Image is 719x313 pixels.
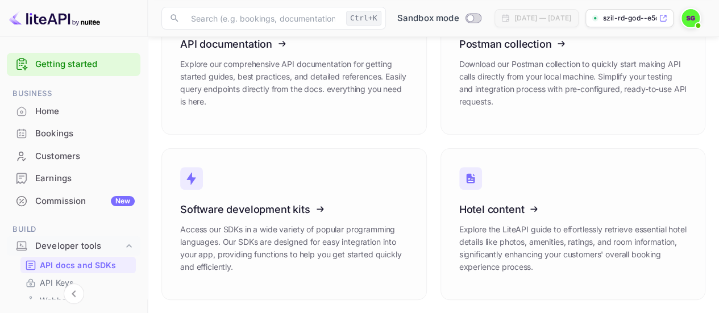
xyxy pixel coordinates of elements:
a: API Keys [25,277,131,289]
img: LiteAPI logo [9,9,100,27]
div: Earnings [35,172,135,185]
div: Home [35,105,135,118]
h3: API documentation [180,38,408,50]
h3: Software development kits [180,203,408,215]
a: Earnings [7,168,140,189]
p: Explore the LiteAPI guide to effortlessly retrieve essential hotel details like photos, amenities... [459,223,687,273]
div: API Keys [20,274,136,291]
a: Home [7,101,140,122]
div: Bookings [35,127,135,140]
div: Customers [35,150,135,163]
a: CommissionNew [7,190,140,211]
div: Bookings [7,123,140,145]
p: szil-rd-god--e5dw9.nui... [603,13,656,23]
button: Collapse navigation [64,283,84,304]
div: CommissionNew [7,190,140,212]
p: API Keys [40,277,73,289]
div: Earnings [7,168,140,190]
div: Customers [7,145,140,168]
div: New [111,196,135,206]
div: Getting started [7,53,140,76]
div: Developer tools [35,240,123,253]
p: Access our SDKs in a wide variety of popular programming languages. Our SDKs are designed for eas... [180,223,408,273]
p: API docs and SDKs [40,259,117,271]
a: Getting started [35,58,135,71]
h3: Hotel content [459,203,687,215]
h3: Postman collection [459,38,687,50]
p: Download our Postman collection to quickly start making API calls directly from your local machin... [459,58,687,108]
span: Sandbox mode [397,12,459,25]
a: Hotel contentExplore the LiteAPI guide to effortlessly retrieve essential hotel details like phot... [440,148,706,300]
div: Switch to Production mode [393,12,485,25]
p: Webhooks [40,294,80,306]
a: Software development kitsAccess our SDKs in a wide variety of popular programming languages. Our ... [161,148,427,300]
a: Bookings [7,123,140,144]
div: Commission [35,195,135,208]
a: Customers [7,145,140,166]
span: Build [7,223,140,236]
a: API docs and SDKs [25,259,131,271]
p: Explore our comprehensive API documentation for getting started guides, best practices, and detai... [180,58,408,108]
div: Ctrl+K [346,11,381,26]
input: Search (e.g. bookings, documentation) [184,7,342,30]
div: Home [7,101,140,123]
a: Webhooks [25,294,131,306]
div: [DATE] — [DATE] [514,13,571,23]
div: API docs and SDKs [20,257,136,273]
span: Business [7,87,140,100]
img: Szilárd Godó [681,9,700,27]
div: Developer tools [7,236,140,256]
